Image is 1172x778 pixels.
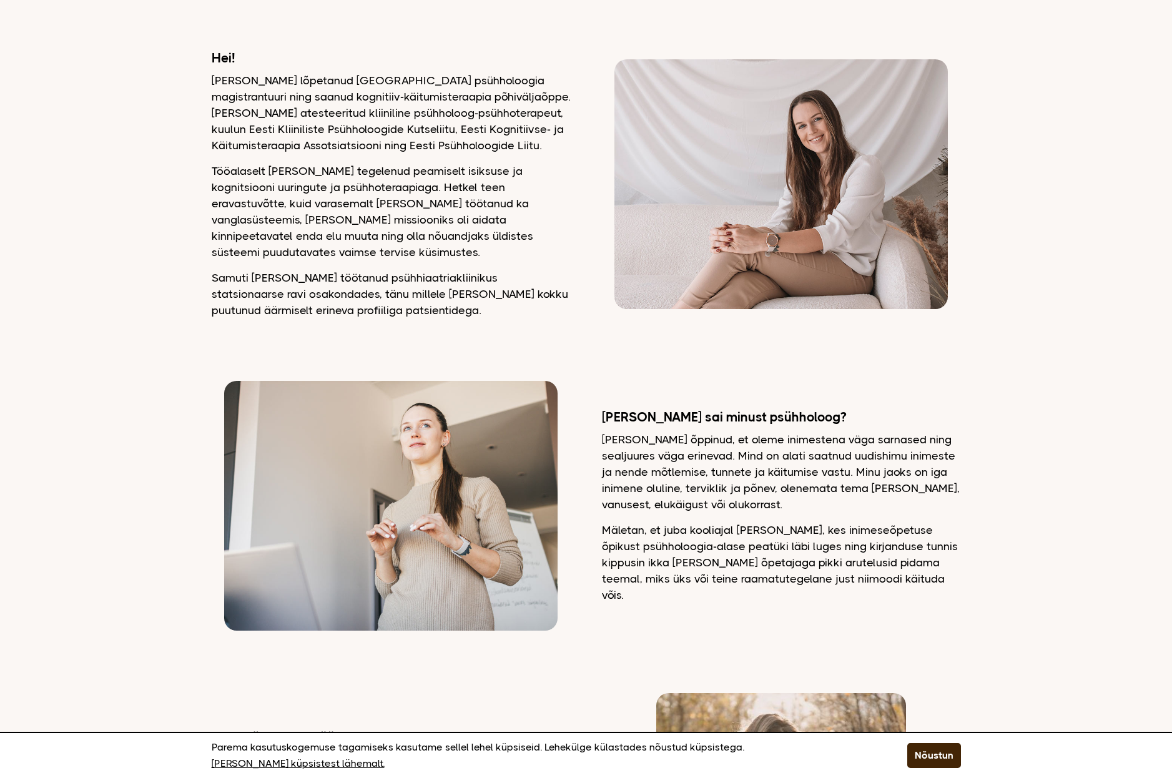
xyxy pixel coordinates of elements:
p: Mäletan, et juba kooliajal [PERSON_NAME], kes inimeseõpetuse õpikust psühholoogia-alase peatüki l... [602,522,961,603]
p: Parema kasutuskogemuse tagamiseks kasutame sellel lehel küpsiseid. Lehekülge külastades nõustud k... [212,739,876,772]
p: Samuti [PERSON_NAME] töötanud psühhiaatriakliinikus statsionaarse ravi osakondades, tänu millele ... [212,270,571,318]
button: Nõustun [907,743,961,768]
img: Dagmar naeratamas [224,381,557,631]
p: [PERSON_NAME] õppinud, et oleme inimestena väga sarnased ning sealjuures väga erinevad. Mind on a... [602,431,961,513]
a: [PERSON_NAME] küpsistest lähemalt. [212,756,385,772]
h2: [PERSON_NAME] sai minust psühholoog? [602,409,961,425]
img: Dagmar vaatamas kaamerasse [614,59,947,309]
h2: Kas psühholoogi töö on keeruline? [212,729,571,746]
p: [PERSON_NAME] lõpetanud [GEOGRAPHIC_DATA] psühholoogia magistrantuuri ning saanud kognitiiv-käitu... [212,72,571,154]
h2: Hei! [212,50,571,66]
p: Tööalaselt [PERSON_NAME] tegelenud peamiselt isiksuse ja kognitsiooni uuringute ja psühhoteraapia... [212,163,571,260]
